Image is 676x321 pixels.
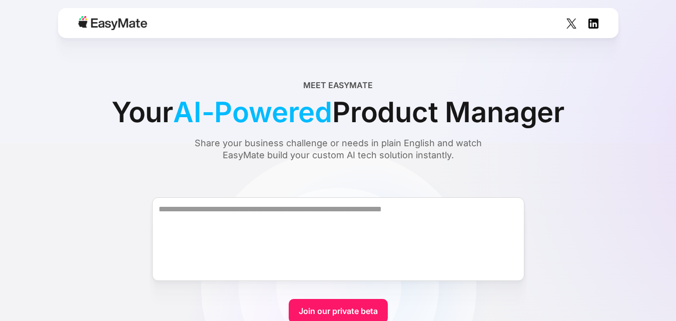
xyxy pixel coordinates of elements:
[566,19,576,29] img: Social Icon
[303,79,373,91] div: Meet EasyMate
[78,16,147,30] img: Easymate logo
[588,19,598,29] img: Social Icon
[176,137,501,161] div: Share your business challenge or needs in plain English and watch EasyMate build your custom AI t...
[112,91,564,133] div: Your
[332,91,564,133] span: Product Manager
[173,91,332,133] span: AI-Powered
